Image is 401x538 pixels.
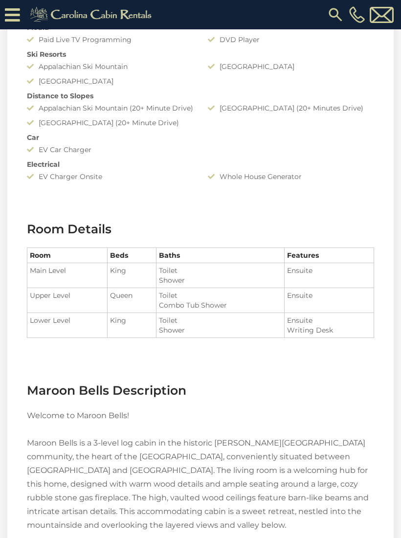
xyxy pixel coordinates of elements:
li: Toilet [159,315,282,325]
div: [GEOGRAPHIC_DATA] [200,62,381,71]
img: Khaki-logo.png [25,5,160,24]
div: [GEOGRAPHIC_DATA] (20+ Minute Drive) [20,118,200,128]
a: [PHONE_NUMBER] [347,6,367,23]
span: Ensuite [287,291,312,300]
h3: Room Details [27,221,374,238]
div: [GEOGRAPHIC_DATA] (20+ Minutes Drive) [200,103,381,113]
th: Room [27,248,108,263]
td: Lower Level [27,313,108,338]
span: King [110,316,126,325]
th: Beds [108,248,156,263]
li: Combo Tub Shower [159,300,282,310]
div: Paid Live TV Programming [20,35,200,45]
li: Writing Desk [287,325,371,335]
th: Features [284,248,374,263]
li: Shower [159,325,282,335]
span: Queen [110,291,133,300]
span: Ensuite [287,266,312,275]
div: [GEOGRAPHIC_DATA] [20,76,200,86]
div: Distance to Slopes [20,91,381,101]
div: Electrical [20,159,381,169]
div: EV Charger Onsite [20,172,200,181]
h3: Maroon Bells Description [27,382,374,399]
div: EV Car Charger [20,145,200,155]
div: Ski Resorts [20,49,381,59]
li: Toilet [159,266,282,275]
div: Whole House Generator [200,172,381,181]
th: Baths [156,248,284,263]
td: Upper Level [27,288,108,313]
div: Car [20,133,381,142]
div: Appalachian Ski Mountain [20,62,200,71]
div: DVD Player [200,35,381,45]
span: King [110,266,126,275]
td: Main Level [27,263,108,288]
li: Toilet [159,291,282,300]
div: Appalachian Ski Mountain (20+ Minute Drive) [20,103,200,113]
li: Shower [159,275,282,285]
img: search-regular.svg [327,6,344,23]
li: Ensuite [287,315,371,325]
